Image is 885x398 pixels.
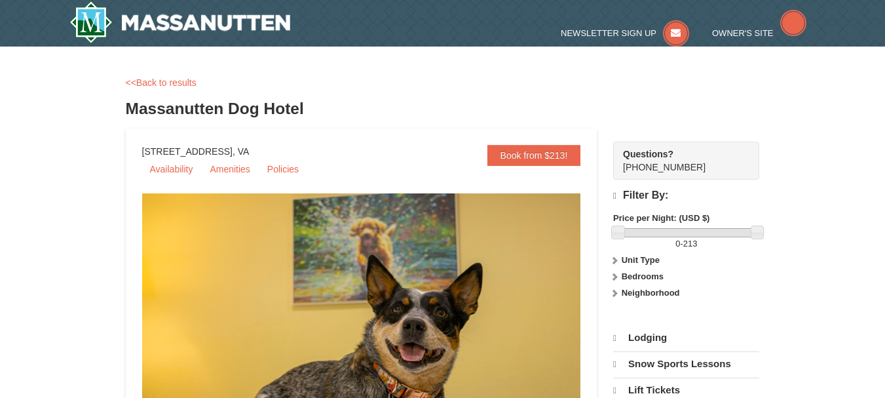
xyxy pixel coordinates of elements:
a: Newsletter Sign Up [561,28,689,38]
a: Lodging [613,326,759,350]
a: Snow Sports Lessons [613,351,759,376]
strong: Unit Type [622,255,660,265]
strong: Price per Night: (USD $) [613,213,709,223]
a: <<Back to results [126,77,197,88]
a: Availability [142,159,201,179]
strong: Neighborhood [622,288,680,298]
strong: Questions? [623,149,673,159]
a: Book from $213! [487,145,581,166]
a: Owner's Site [712,28,806,38]
label: - [613,237,759,250]
span: 213 [683,239,698,249]
a: Policies [259,159,307,179]
span: [PHONE_NUMBER] [623,148,736,172]
a: Amenities [202,159,257,179]
h3: Massanutten Dog Hotel [126,96,760,122]
strong: Bedrooms [622,271,664,281]
span: Owner's Site [712,28,774,38]
img: Massanutten Resort Logo [69,1,291,43]
span: 0 [675,239,680,249]
h4: Filter By: [613,189,759,202]
span: Newsletter Sign Up [561,28,656,38]
a: Massanutten Resort [69,1,291,43]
